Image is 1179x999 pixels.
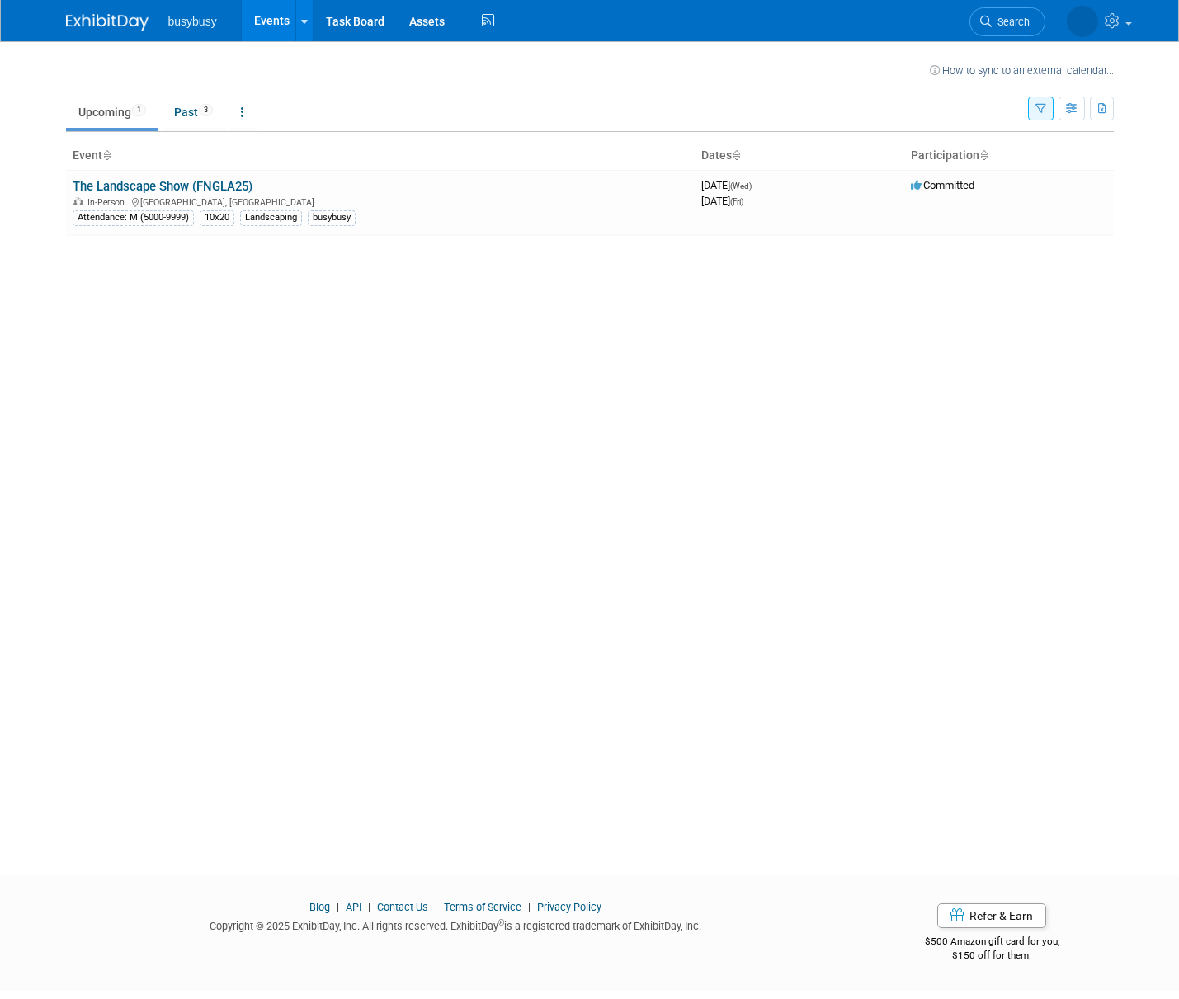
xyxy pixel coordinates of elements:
[979,148,988,162] a: Sort by Participation Type
[73,197,83,205] img: In-Person Event
[87,197,130,208] span: In-Person
[937,903,1046,928] a: Refer & Earn
[199,104,213,116] span: 3
[132,104,146,116] span: 1
[870,924,1114,962] div: $500 Amazon gift card for you,
[730,197,743,206] span: (Fri)
[911,179,974,191] span: Committed
[200,210,234,225] div: 10x20
[377,901,428,913] a: Contact Us
[904,142,1114,170] th: Participation
[754,179,757,191] span: -
[364,901,375,913] span: |
[969,7,1045,36] a: Search
[701,195,743,207] span: [DATE]
[332,901,343,913] span: |
[66,97,158,128] a: Upcoming1
[730,181,752,191] span: (Wed)
[695,142,904,170] th: Dates
[308,210,356,225] div: busybusy
[309,901,330,913] a: Blog
[66,915,846,934] div: Copyright © 2025 ExhibitDay, Inc. All rights reserved. ExhibitDay is a registered trademark of Ex...
[1067,6,1098,37] img: Hobbs Nyberg
[73,195,688,208] div: [GEOGRAPHIC_DATA], [GEOGRAPHIC_DATA]
[431,901,441,913] span: |
[870,949,1114,963] div: $150 off for them.
[162,97,225,128] a: Past3
[930,64,1114,77] a: How to sync to an external calendar...
[168,15,217,28] span: busybusy
[444,901,521,913] a: Terms of Service
[537,901,601,913] a: Privacy Policy
[701,179,757,191] span: [DATE]
[732,148,740,162] a: Sort by Start Date
[73,210,194,225] div: Attendance: M (5000-9999)
[498,918,504,927] sup: ®
[66,14,149,31] img: ExhibitDay
[102,148,111,162] a: Sort by Event Name
[73,179,252,194] a: The Landscape Show (FNGLA25)
[524,901,535,913] span: |
[66,142,695,170] th: Event
[346,901,361,913] a: API
[240,210,302,225] div: Landscaping
[992,16,1030,28] span: Search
